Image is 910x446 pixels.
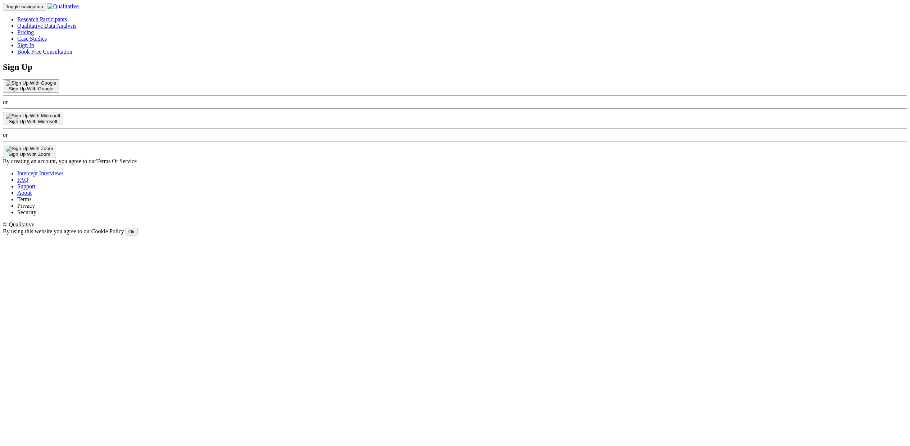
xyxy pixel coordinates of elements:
[3,79,59,93] button: Sign Up With Google
[47,3,79,10] img: Qualitative
[91,228,124,234] a: Cookie Policy
[17,23,76,29] a: Qualitative Data Analysis
[3,221,907,228] div: © Qualitative
[3,158,907,165] div: By creating an account, you agree to our
[17,42,34,48] a: Sign In
[17,209,36,215] a: Security
[3,112,63,125] button: Sign Up With Microsoft
[3,99,8,105] span: or
[17,36,47,42] a: Case Studies
[96,158,137,164] a: Terms Of Service
[126,228,137,235] button: Ok
[17,49,72,55] a: Book Free Consultation
[17,183,36,189] a: Support
[17,190,32,196] a: About
[17,203,35,209] a: Privacy
[6,4,43,9] span: Toggle navigation
[3,228,907,235] div: By using this website you agree to our
[17,196,32,202] a: Terms
[17,170,63,176] a: Intercept Interviews
[6,152,53,157] div: Sign Up With Zoom
[17,177,28,183] a: FAQ
[874,411,910,446] iframe: Chat Widget
[6,113,60,119] img: Sign Up With Microsoft
[3,145,56,158] button: Sign Up With Zoom
[3,62,907,72] h2: Sign Up
[3,3,46,10] button: Toggle navigation
[3,132,8,138] span: or
[17,29,34,35] a: Pricing
[6,86,56,91] div: Sign Up With Google
[6,119,60,124] div: Sign Up With Microsoft
[6,146,53,152] img: Sign Up With Zoom
[6,80,56,86] img: Sign Up With Google
[17,16,67,22] a: Research Participants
